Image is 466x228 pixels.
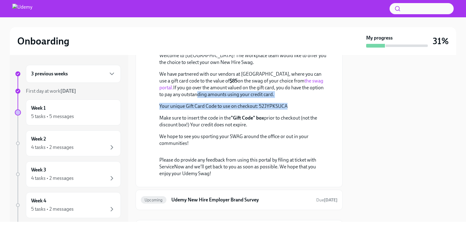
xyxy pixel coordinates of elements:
div: 4 tasks • 2 messages [31,175,74,182]
h6: Week 4 [31,197,46,204]
span: Due [316,197,337,203]
a: Week 24 tasks • 2 messages [15,130,121,156]
img: Udemy [12,4,32,14]
h6: Week 2 [31,136,46,142]
a: UpcomingUdemy New Hire Employer Brand SurveyDue[DATE] [141,195,337,205]
strong: My progress [366,35,393,41]
span: First day at work [26,88,76,94]
span: August 30th, 2025 09:00 [316,197,337,203]
h6: Week 1 [31,105,46,112]
h6: Udemy New Hire Employer Brand Survey [171,196,311,203]
div: 5 tasks • 2 messages [31,206,74,213]
strong: "Gift Code" box [231,115,264,121]
strong: [DATE] [60,88,76,94]
h6: Week 3 [31,167,46,173]
h6: 3 previous weeks [31,70,68,77]
h3: 31% [433,36,449,47]
p: We have partnered with our vendors at [GEOGRAPHIC_DATA], where you can use a gift card code to th... [159,71,328,98]
p: Welcome to [GEOGRAPHIC_DATA]! The Workplace team would like to offer you the choice to select you... [159,52,328,66]
div: 4 tasks • 2 messages [31,144,74,151]
a: Week 15 tasks • 5 messages [15,99,121,125]
p: Make sure to insert the code in the prior to checkout (not the discount box!) Your credit does no... [159,115,328,128]
div: 3 previous weeks [26,65,121,83]
h2: Onboarding [17,35,69,47]
a: Week 34 tasks • 2 messages [15,161,121,187]
strong: $85 [230,78,238,84]
p: Your unique Gift Card Code to use on checkout: 52JYPKSUCA [159,103,328,110]
span: Upcoming [141,198,166,202]
div: 5 tasks • 5 messages [31,113,74,120]
a: First day at work[DATE] [15,88,121,95]
p: We hope to see you sporting your SWAG around the office or out in your communities! [159,133,328,147]
a: Week 45 tasks • 2 messages [15,192,121,218]
strong: [DATE] [324,197,337,203]
p: Please do provide any feedback from using this portal by filing at ticket with ServiceNow and we'... [159,157,328,177]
